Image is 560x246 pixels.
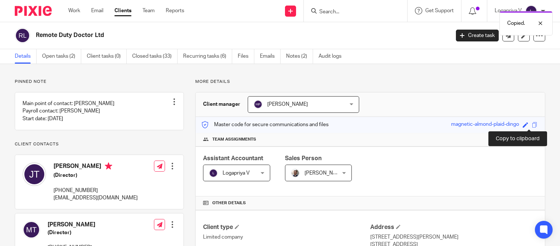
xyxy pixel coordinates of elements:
h4: Client type [203,223,370,231]
p: Limited company [203,233,370,241]
i: Primary [105,162,112,170]
h2: Remote Duty Doctor Ltd [36,31,363,39]
a: Audit logs [319,49,347,64]
a: Files [238,49,254,64]
h3: Client manager [203,101,240,108]
a: Work [68,7,80,14]
a: Email [91,7,103,14]
a: Reports [166,7,184,14]
p: Pinned note [15,79,184,85]
a: Recurring tasks (6) [183,49,232,64]
a: Notes (2) [286,49,313,64]
a: Create task [456,30,499,41]
p: [EMAIL_ADDRESS][DOMAIN_NAME] [54,194,138,202]
h4: [PERSON_NAME] [48,221,132,229]
p: [STREET_ADDRESS][PERSON_NAME] [370,233,537,241]
h4: Address [370,223,537,231]
h4: [PERSON_NAME] [54,162,138,172]
p: Client contacts [15,141,184,147]
img: svg%3E [525,5,537,17]
img: svg%3E [254,100,262,109]
a: Client tasks (0) [87,49,127,64]
span: [PERSON_NAME] [305,171,345,176]
span: Sales Person [285,155,322,161]
span: Logapriya V [223,171,250,176]
img: Pixie [15,6,52,16]
h5: (Director) [54,172,138,179]
a: Emails [260,49,281,64]
img: svg%3E [209,169,218,178]
a: Details [15,49,37,64]
img: Matt%20Circle.png [291,169,300,178]
p: Copied. [507,20,525,27]
a: Closed tasks (33) [132,49,178,64]
a: Clients [114,7,131,14]
img: svg%3E [23,162,46,186]
div: magnetic-almond-plaid-dingo [451,121,519,129]
p: More details [195,79,545,85]
p: Master code for secure communications and files [201,121,329,128]
span: Other details [212,200,246,206]
a: Team [142,7,155,14]
img: svg%3E [23,221,40,239]
img: svg%3E [15,28,30,43]
span: [PERSON_NAME] [267,102,308,107]
p: [PHONE_NUMBER] [54,187,138,194]
span: Team assignments [212,137,256,142]
h5: (Director) [48,229,132,236]
span: Assistant Accountant [203,155,263,161]
a: Open tasks (2) [42,49,81,64]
